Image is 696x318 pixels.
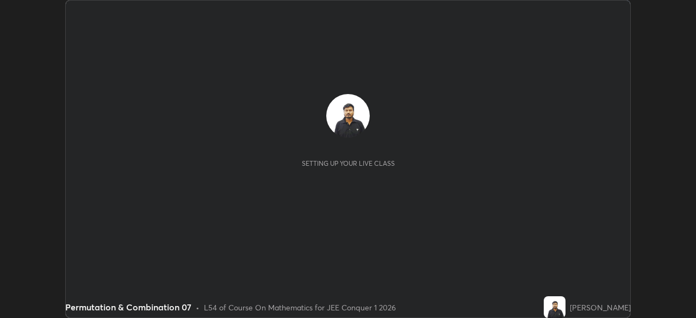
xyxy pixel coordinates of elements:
img: ca03bbe528884ee6a2467bbd2515a268.jpg [544,296,565,318]
img: ca03bbe528884ee6a2467bbd2515a268.jpg [326,94,370,138]
div: Permutation & Combination 07 [65,301,191,314]
div: Setting up your live class [302,159,395,167]
div: [PERSON_NAME] [570,302,631,313]
div: • [196,302,200,313]
div: L54 of Course On Mathematics for JEE Conquer 1 2026 [204,302,396,313]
